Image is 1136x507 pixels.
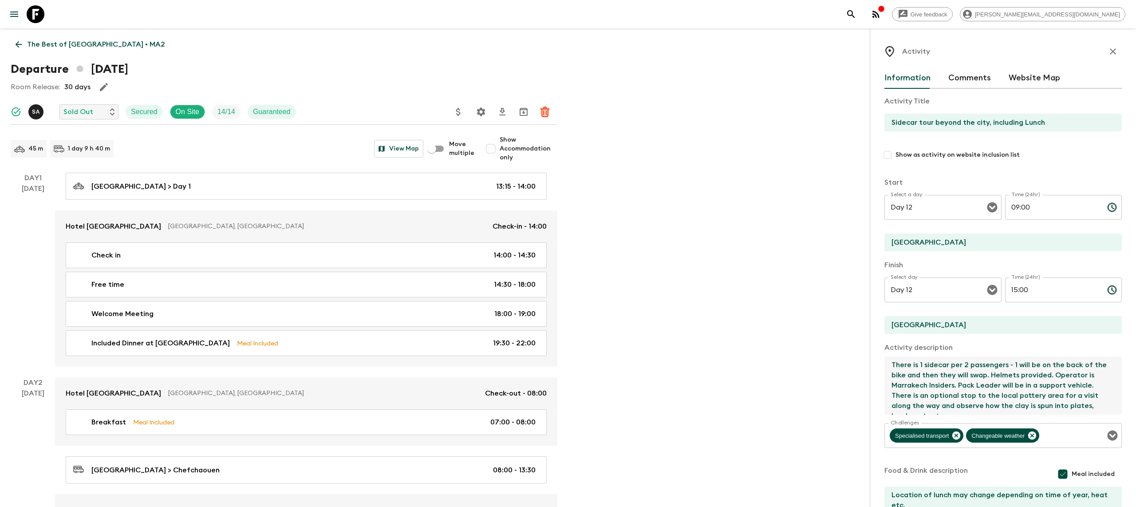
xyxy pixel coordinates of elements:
p: Activity Title [884,96,1122,107]
span: Meal included [1072,470,1115,479]
p: Check in [91,250,121,261]
p: 30 days [64,82,91,92]
button: Open [1106,429,1119,442]
button: Delete [536,103,554,121]
p: 45 m [28,144,43,153]
input: End Location (leave blank if same as Start) [884,316,1115,334]
svg: Synced Successfully [11,107,21,117]
a: [GEOGRAPHIC_DATA] > Day 113:15 - 14:00 [66,173,547,200]
p: Food & Drink description [884,465,968,483]
button: Open [986,201,998,214]
a: BreakfastMeal Included07:00 - 08:00 [66,409,547,435]
div: [PERSON_NAME][EMAIL_ADDRESS][DOMAIN_NAME] [960,7,1125,21]
button: menu [5,5,23,23]
p: Breakfast [91,417,126,428]
p: 07:00 - 08:00 [490,417,536,428]
button: SA [28,104,45,119]
button: View Map [374,140,423,158]
p: 14 / 14 [217,107,235,117]
input: hh:mm [1005,277,1100,302]
span: Move multiple [449,140,475,158]
p: 13:15 - 14:00 [496,181,536,192]
label: Select day [891,273,918,281]
label: Challenges [891,419,919,427]
button: Archive (Completed, Cancelled or Unsynced Departures only) [515,103,532,121]
div: On Site [170,105,205,119]
a: Hotel [GEOGRAPHIC_DATA][GEOGRAPHIC_DATA], [GEOGRAPHIC_DATA]Check-in - 14:00 [55,210,557,242]
p: Check-in - 14:00 [493,221,547,232]
textarea: There is 1 sidecar per 2 passengers - 1 will be on the back of the bike and then they will swap. ... [884,356,1115,415]
button: Choose time, selected time is 9:00 AM [1103,198,1121,216]
button: Website Map [1009,67,1060,89]
p: S A [32,108,40,115]
span: [PERSON_NAME][EMAIL_ADDRESS][DOMAIN_NAME] [970,11,1125,18]
p: Included Dinner at [GEOGRAPHIC_DATA] [91,338,230,349]
p: [GEOGRAPHIC_DATA], [GEOGRAPHIC_DATA] [168,222,485,231]
div: Changeable weather [966,428,1039,443]
p: Finish [884,260,1122,270]
div: [DATE] [22,183,44,367]
p: Day 1 [11,173,55,183]
a: Hotel [GEOGRAPHIC_DATA][GEOGRAPHIC_DATA], [GEOGRAPHIC_DATA]Check-out - 08:00 [55,377,557,409]
p: 18:00 - 19:00 [494,309,536,319]
a: Included Dinner at [GEOGRAPHIC_DATA]Meal Included19:30 - 22:00 [66,330,547,356]
label: Select a day [891,191,922,198]
span: Changeable weather [966,431,1030,441]
p: Activity description [884,342,1122,353]
a: [GEOGRAPHIC_DATA] > Chefchaouen08:00 - 13:30 [66,456,547,483]
span: Give feedback [906,11,952,18]
p: Meal Included [133,417,174,427]
a: The Best of [GEOGRAPHIC_DATA] • MA2 [11,36,170,53]
p: [GEOGRAPHIC_DATA] > Day 1 [91,181,191,192]
button: Settings [472,103,490,121]
p: Guaranteed [253,107,291,117]
p: Start [884,177,1122,188]
a: Welcome Meeting18:00 - 19:00 [66,301,547,327]
a: Give feedback [892,7,953,21]
label: Time (24hr) [1011,273,1040,281]
button: Download CSV [493,103,511,121]
p: Welcome Meeting [91,309,154,319]
input: Start Location [884,234,1115,251]
div: Trip Fill [212,105,241,119]
p: Hotel [GEOGRAPHIC_DATA] [66,388,161,399]
p: On Site [176,107,199,117]
p: [GEOGRAPHIC_DATA] > Chefchaouen [91,465,220,475]
a: Check in14:00 - 14:30 [66,242,547,268]
p: 14:00 - 14:30 [493,250,536,261]
button: Open [986,284,998,296]
label: Time (24hr) [1011,191,1040,198]
button: Comments [948,67,991,89]
span: Samir Achahri [28,107,45,114]
p: Hotel [GEOGRAPHIC_DATA] [66,221,161,232]
button: Information [884,67,931,89]
p: Sold Out [63,107,93,117]
p: Activity [902,46,930,57]
p: 1 day 9 h 40 m [68,144,110,153]
p: [GEOGRAPHIC_DATA], [GEOGRAPHIC_DATA] [168,389,478,398]
h1: Departure [DATE] [11,60,128,78]
div: Secured [126,105,163,119]
div: Specialised transport [890,428,963,443]
p: 08:00 - 13:30 [493,465,536,475]
p: Secured [131,107,158,117]
button: Choose time, selected time is 3:00 PM [1103,281,1121,299]
p: Day 2 [11,377,55,388]
button: search adventures [842,5,860,23]
span: Specialised transport [890,431,954,441]
p: Meal Included [237,338,278,348]
button: Update Price, Early Bird Discount and Costs [450,103,467,121]
p: Check-out - 08:00 [485,388,547,399]
span: Show Accommodation only [500,135,557,162]
input: E.g Hozuagawa boat tour [884,114,1115,131]
span: Show as activity on website inclusion list [895,151,1020,159]
a: Free time14:30 - 18:00 [66,272,547,297]
p: 19:30 - 22:00 [493,338,536,349]
input: hh:mm [1005,195,1100,220]
p: The Best of [GEOGRAPHIC_DATA] • MA2 [27,39,165,50]
p: 14:30 - 18:00 [494,279,536,290]
p: Free time [91,279,124,290]
p: Room Release: [11,82,60,92]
